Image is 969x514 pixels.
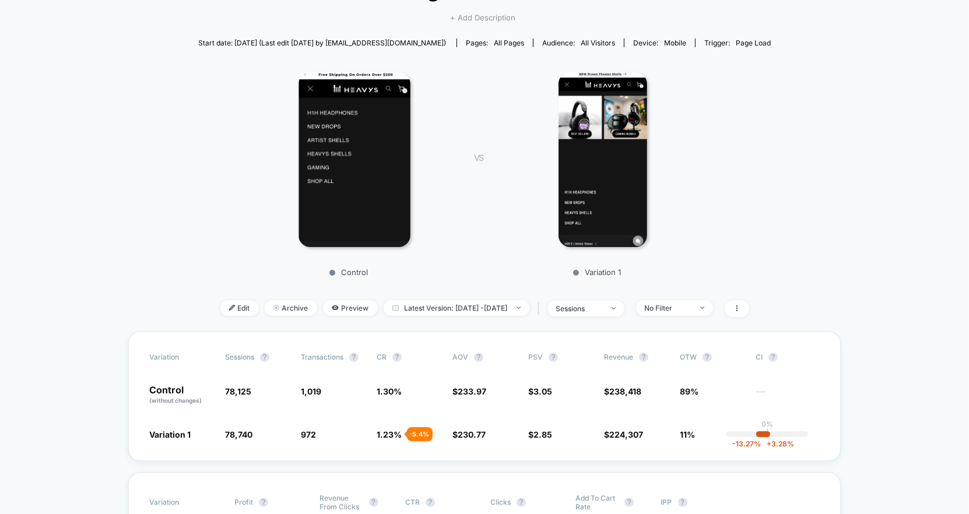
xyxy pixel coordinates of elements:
span: -13.27 % [732,439,761,448]
img: end [517,307,521,309]
div: Pages: [466,38,524,47]
span: $ [452,429,486,439]
span: 78,740 [225,429,252,439]
span: 233.97 [458,386,486,396]
button: ? [349,353,359,362]
p: | [766,428,768,437]
img: edit [229,305,235,311]
span: Variation [149,494,213,511]
span: VS [474,153,483,163]
span: all pages [494,38,524,47]
span: AOV [452,353,468,361]
span: 1,019 [301,386,321,396]
span: All Visitors [581,38,615,47]
p: Variation 1 [495,267,699,277]
img: end [700,307,704,309]
span: CTR [405,498,420,506]
span: $ [528,386,552,396]
span: 1.30 % [377,386,402,396]
span: $ [604,386,641,396]
img: calendar [392,305,399,311]
span: Add To Cart Rate [575,494,619,511]
span: 238,418 [609,386,641,396]
button: ? [639,353,648,362]
span: Revenue From Clicks [320,494,363,511]
div: Trigger: [704,38,771,47]
span: 3.28 % [761,439,794,448]
span: 3.05 [533,386,552,396]
span: $ [452,386,486,396]
img: end [273,305,279,311]
div: Audience: [542,38,615,47]
img: Variation 1 main [559,72,647,247]
button: ? [517,498,526,507]
span: IPP [661,498,672,506]
p: 0% [761,420,773,428]
span: $ [604,429,643,439]
button: ? [392,353,402,362]
span: | [535,300,547,317]
span: --- [756,388,820,405]
span: Sessions [225,353,254,361]
span: 78,125 [225,386,251,396]
p: Control [247,267,451,277]
span: + [767,439,771,448]
p: Control [149,385,213,405]
button: ? [678,498,687,507]
img: Control main [299,72,411,247]
span: Edit [220,300,259,316]
span: CR [377,353,387,361]
span: 89% [680,386,698,396]
span: + Add Description [450,12,515,24]
span: 2.85 [533,429,552,439]
button: ? [703,353,712,362]
button: ? [768,353,778,362]
span: Revenue [604,353,633,361]
span: CI [756,353,820,362]
span: 1.23 % [377,429,402,439]
span: Start date: [DATE] (Last edit [DATE] by [EMAIL_ADDRESS][DOMAIN_NAME]) [198,38,446,47]
button: ? [260,353,269,362]
span: Page Load [736,38,771,47]
span: 224,307 [609,429,643,439]
span: 11% [680,429,695,439]
span: Transactions [301,353,343,361]
div: No Filter [645,304,691,312]
div: - 5.4 % [407,427,433,441]
button: ? [624,498,634,507]
button: ? [259,498,268,507]
span: Archive [265,300,317,316]
span: Variation 1 [149,429,191,439]
span: Preview [323,300,378,316]
span: PSV [528,353,543,361]
span: (without changes) [149,397,202,404]
img: end [612,307,616,309]
span: mobile [664,38,686,47]
span: 230.77 [458,429,486,439]
span: Variation [149,353,213,362]
span: Latest Version: [DATE] - [DATE] [384,300,529,316]
div: sessions [556,304,603,313]
span: $ [528,429,552,439]
span: Device: [624,38,695,47]
button: ? [474,353,483,362]
button: ? [549,353,558,362]
button: ? [369,498,378,507]
span: OTW [680,353,744,362]
span: Profit [234,498,253,506]
span: Clicks [490,498,511,506]
span: 972 [301,429,316,439]
button: ? [426,498,435,507]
